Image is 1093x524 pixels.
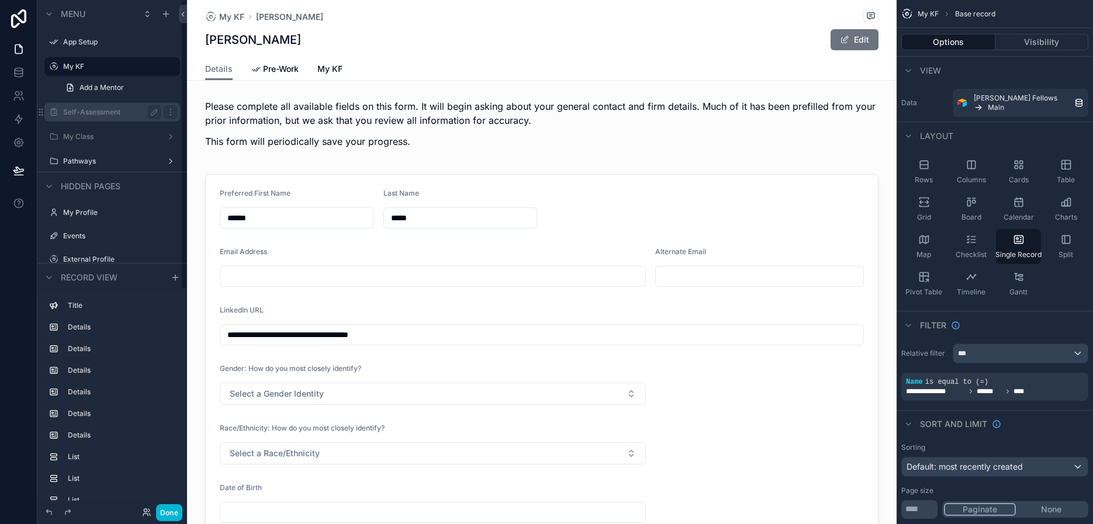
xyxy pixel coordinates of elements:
[1009,287,1028,297] span: Gantt
[68,387,175,397] label: Details
[901,98,948,107] label: Data
[68,474,175,483] label: List
[901,349,948,358] label: Relative filter
[251,58,299,82] a: Pre-Work
[1057,175,1075,185] span: Table
[974,93,1057,103] span: [PERSON_NAME] Fellows
[956,250,987,259] span: Checklist
[68,366,175,375] label: Details
[1009,175,1029,185] span: Cards
[1043,154,1088,189] button: Table
[988,103,1004,112] span: Main
[901,154,946,189] button: Rows
[317,63,343,75] span: My KF
[68,452,175,461] label: List
[68,495,175,505] label: List
[61,181,120,192] span: Hidden pages
[63,107,157,117] label: Self-Assessment
[901,229,946,264] button: Map
[1016,503,1087,516] button: None
[996,266,1041,301] button: Gantt
[68,431,175,440] label: Details
[996,154,1041,189] button: Cards
[996,192,1041,227] button: Calendar
[920,418,987,430] span: Sort And Limit
[58,78,180,97] a: Add a Mentor
[63,157,161,166] label: Pathways
[901,266,946,301] button: Pivot Table
[905,287,942,297] span: Pivot Table
[205,63,233,75] span: Details
[901,486,933,495] label: Page size
[61,272,117,283] span: Record view
[906,378,923,386] span: Name
[957,175,986,185] span: Columns
[68,322,175,332] label: Details
[63,255,178,264] label: External Profile
[1043,192,1088,227] button: Charts
[901,192,946,227] button: Grid
[1043,229,1088,264] button: Split
[995,34,1089,50] button: Visibility
[61,8,85,20] span: Menu
[953,89,1088,117] a: [PERSON_NAME] FellowsMain
[920,320,946,331] span: Filter
[1055,213,1077,222] span: Charts
[920,65,941,77] span: View
[955,9,995,19] span: Base record
[915,175,933,185] span: Rows
[918,9,939,19] span: My KF
[63,132,161,141] label: My Class
[949,266,994,301] button: Timeline
[63,208,178,217] label: My Profile
[68,301,175,310] label: Title
[949,229,994,264] button: Checklist
[219,11,244,23] span: My KF
[63,62,173,71] label: My KF
[831,29,878,50] button: Edit
[79,83,124,92] span: Add a Mentor
[917,213,931,222] span: Grid
[205,58,233,81] a: Details
[901,457,1088,477] button: Default: most recently created
[957,287,985,297] span: Timeline
[949,154,994,189] button: Columns
[949,192,994,227] button: Board
[957,98,967,107] img: Airtable Logo
[901,443,925,452] label: Sorting
[63,231,178,241] label: Events
[901,34,995,50] button: Options
[68,409,175,418] label: Details
[944,503,1016,516] button: Paginate
[256,11,323,23] a: [PERSON_NAME]
[1004,213,1034,222] span: Calendar
[263,63,299,75] span: Pre-Work
[205,32,301,48] h1: [PERSON_NAME]
[916,250,931,259] span: Map
[68,344,175,353] label: Details
[156,504,182,521] button: Done
[205,11,244,23] a: My KF
[37,291,187,501] div: scrollable content
[907,461,1023,471] span: Default: most recently created
[961,213,981,222] span: Board
[996,229,1041,264] button: Single Record
[995,250,1042,259] span: Single Record
[1059,250,1073,259] span: Split
[925,378,988,386] span: is equal to (=)
[63,37,178,47] label: App Setup
[317,58,343,82] a: My KF
[920,130,953,142] span: Layout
